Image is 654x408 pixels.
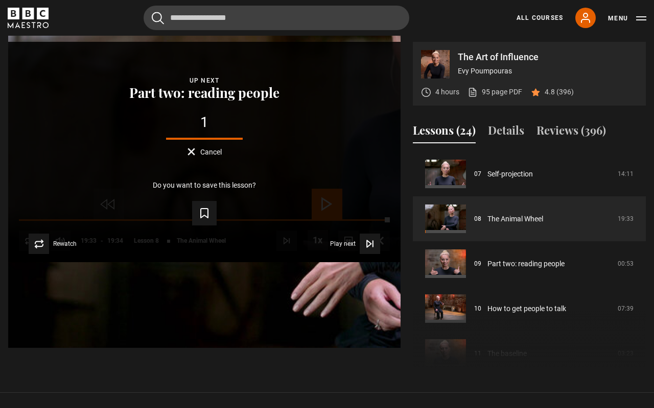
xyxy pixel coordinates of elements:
a: Self-projection [487,169,533,180]
span: Play next [330,241,356,247]
button: Cancel [188,148,222,156]
button: Lessons (24) [413,122,476,143]
a: 95 page PDF [468,87,522,97]
p: 4 hours [435,87,459,97]
button: Play next [330,234,380,254]
a: Part two: reading people [487,259,565,269]
p: Do you want to save this lesson? [153,182,256,189]
button: Details [488,122,524,143]
button: Reviews (396) [536,122,606,143]
div: 1 [25,115,384,130]
span: Cancel [200,148,222,156]
video-js: Video Player [8,42,401,262]
p: Evy Poumpouras [458,66,638,76]
button: Submit the search query [152,12,164,24]
input: Search [144,6,409,30]
button: Rewatch [29,234,77,254]
span: Rewatch [53,241,77,247]
button: Toggle navigation [608,13,646,23]
p: The Art of Influence [458,53,638,62]
a: The Animal Wheel [487,214,543,224]
svg: BBC Maestro [8,8,49,28]
button: Part two: reading people [126,86,283,100]
p: 4.8 (396) [545,87,574,97]
div: Up next [25,75,384,86]
a: All Courses [517,13,563,22]
a: How to get people to talk [487,303,566,314]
